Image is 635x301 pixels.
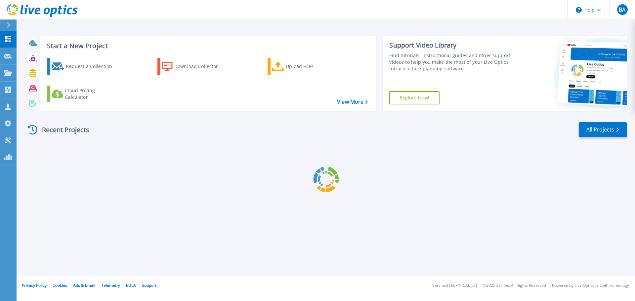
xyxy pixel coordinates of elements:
a: View More [337,99,368,105]
a: Privacy Policy [22,282,47,288]
a: Download Collector [157,58,231,75]
div: Find tutorials, instructional guides and other support videos to help you make the most of your L... [389,52,514,72]
a: Cookies [53,282,67,288]
div: Recent Projects [25,122,98,138]
li: Powered by Live Optics, a Dell Technology [552,283,629,288]
div: Request a Collection [66,60,119,73]
a: Ads & Email [73,282,95,288]
a: Explore Now! [389,91,440,104]
div: Upload Files [286,60,339,73]
span: BA [619,7,625,12]
a: Cloud Pricing Calculator [47,86,121,102]
div: Support Video Library [389,41,514,50]
a: Telemetry [101,282,120,288]
li: © 2025 Dell Inc. All Rights Reserved [483,283,546,288]
h3: Start a New Project [47,42,368,50]
a: EULA [126,282,136,288]
a: Upload Files [268,58,341,75]
li: Version: [TECHNICAL_ID] [432,283,477,288]
div: Download Collector [174,60,227,73]
a: Support [142,282,156,288]
div: Cloud Pricing Calculator [65,87,118,100]
a: All Projects [579,122,627,137]
a: Request a Collection [47,58,121,75]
